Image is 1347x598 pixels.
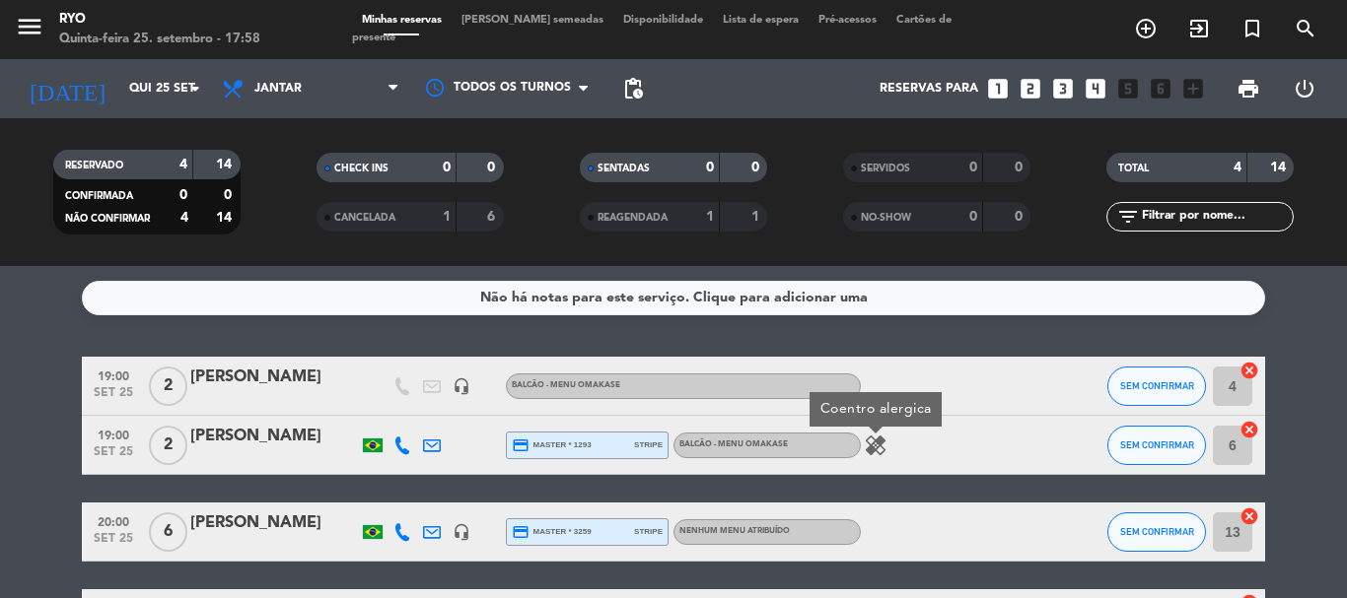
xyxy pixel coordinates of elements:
[1083,76,1108,101] i: looks_4
[352,15,452,26] span: Minhas reservas
[613,15,713,26] span: Disponibilidade
[969,210,977,224] strong: 0
[89,445,138,468] span: set 25
[1015,210,1027,224] strong: 0
[1050,76,1076,101] i: looks_3
[487,210,499,224] strong: 6
[216,158,236,171] strong: 14
[1116,205,1140,229] i: filter_list
[621,77,645,100] span: pending_actions
[1293,77,1316,100] i: power_settings_new
[1240,361,1259,380] i: cancel
[65,214,150,224] span: NÃO CONFIRMAR
[512,436,530,454] i: credit_card
[1107,512,1206,552] button: SEM CONFIRMAR
[224,188,236,202] strong: 0
[1015,161,1027,174] strong: 0
[1148,76,1173,101] i: looks_6
[443,161,451,174] strong: 0
[1134,17,1158,40] i: add_circle_outline
[1180,76,1206,101] i: add_box
[713,15,809,26] span: Lista de espera
[180,211,188,225] strong: 4
[487,161,499,174] strong: 0
[1107,366,1206,406] button: SEM CONFIRMAR
[1240,506,1259,526] i: cancel
[1018,76,1043,101] i: looks_two
[59,10,260,30] div: Ryo
[190,365,358,390] div: [PERSON_NAME]
[634,438,663,451] span: stripe
[89,509,138,532] span: 20:00
[149,426,187,465] span: 2
[59,30,260,49] div: Quinta-feira 25. setembro - 17:58
[969,161,977,174] strong: 0
[1270,161,1290,174] strong: 14
[1237,77,1260,100] span: print
[15,12,44,41] i: menu
[334,164,389,173] span: CHECK INS
[861,213,911,223] span: NO-SHOW
[254,82,302,96] span: Jantar
[179,188,187,202] strong: 0
[89,423,138,445] span: 19:00
[190,510,358,536] div: [PERSON_NAME]
[1120,526,1194,537] span: SEM CONFIRMAR
[190,424,358,449] div: [PERSON_NAME]
[1187,17,1211,40] i: exit_to_app
[1120,380,1194,391] span: SEM CONFIRMAR
[512,523,592,541] span: master * 3259
[512,436,592,454] span: master * 1293
[65,161,123,170] span: RESERVADO
[149,512,187,552] span: 6
[216,211,236,225] strong: 14
[1241,17,1264,40] i: turned_in_not
[443,210,451,224] strong: 1
[679,440,788,448] span: BALCÃO - Menu Omakase
[861,164,910,173] span: SERVIDOS
[1107,426,1206,465] button: SEM CONFIRMAR
[598,164,650,173] span: SENTADAS
[89,386,138,409] span: set 25
[706,161,714,174] strong: 0
[1120,439,1194,450] span: SEM CONFIRMAR
[89,364,138,386] span: 19:00
[352,15,952,43] span: Cartões de presente
[453,523,470,541] i: headset_mic
[1118,164,1149,173] span: TOTAL
[1294,17,1317,40] i: search
[149,366,187,406] span: 2
[512,381,620,389] span: BALCÃO - Menu Omakase
[864,433,887,457] i: healing
[1115,76,1141,101] i: looks_5
[480,287,868,309] div: Não há notas para este serviço. Clique para adicionar uma
[452,15,613,26] span: [PERSON_NAME] semeadas
[810,392,942,427] div: Coentro alergica
[65,191,133,201] span: CONFIRMADA
[1140,206,1293,228] input: Filtrar por nome...
[15,67,119,110] i: [DATE]
[15,12,44,48] button: menu
[880,82,978,96] span: Reservas para
[512,523,530,541] i: credit_card
[634,525,663,538] span: stripe
[1234,161,1241,174] strong: 4
[179,158,187,171] strong: 4
[334,213,395,223] span: CANCELADA
[453,377,470,395] i: headset_mic
[598,213,668,223] span: REAGENDADA
[89,532,138,555] span: set 25
[1240,420,1259,439] i: cancel
[679,527,790,535] span: Nenhum menu atribuído
[706,210,714,224] strong: 1
[751,210,763,224] strong: 1
[1276,59,1332,118] div: LOG OUT
[985,76,1011,101] i: looks_one
[751,161,763,174] strong: 0
[183,77,207,100] i: arrow_drop_down
[809,15,886,26] span: Pré-acessos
